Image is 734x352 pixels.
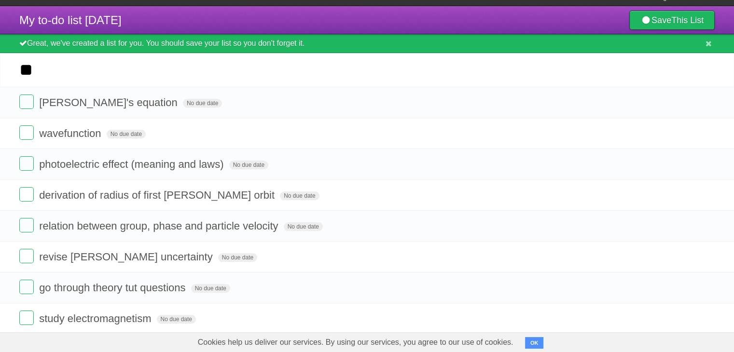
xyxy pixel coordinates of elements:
label: Done [19,95,34,109]
span: [PERSON_NAME]'s equation [39,96,180,108]
b: This List [671,15,704,25]
span: derivation of radius of first [PERSON_NAME] orbit [39,189,277,201]
span: No due date [157,315,196,324]
span: relation between group, phase and particle velocity [39,220,280,232]
span: wavefunction [39,127,103,139]
span: No due date [191,284,230,293]
span: My to-do list [DATE] [19,14,122,27]
span: No due date [107,130,146,138]
label: Done [19,125,34,140]
span: No due date [280,191,319,200]
label: Done [19,280,34,294]
label: Done [19,311,34,325]
label: Done [19,218,34,232]
span: No due date [218,253,257,262]
label: Done [19,249,34,263]
span: study electromagnetism [39,312,153,325]
a: SaveThis List [629,11,715,30]
span: Cookies help us deliver our services. By using our services, you agree to our use of cookies. [188,333,523,352]
span: No due date [183,99,222,108]
span: No due date [284,222,323,231]
span: go through theory tut questions [39,282,188,294]
label: Done [19,187,34,202]
span: revise [PERSON_NAME] uncertainty [39,251,215,263]
label: Done [19,156,34,171]
span: No due date [229,161,268,169]
button: OK [525,337,544,349]
span: photoelectric effect (meaning and laws) [39,158,226,170]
